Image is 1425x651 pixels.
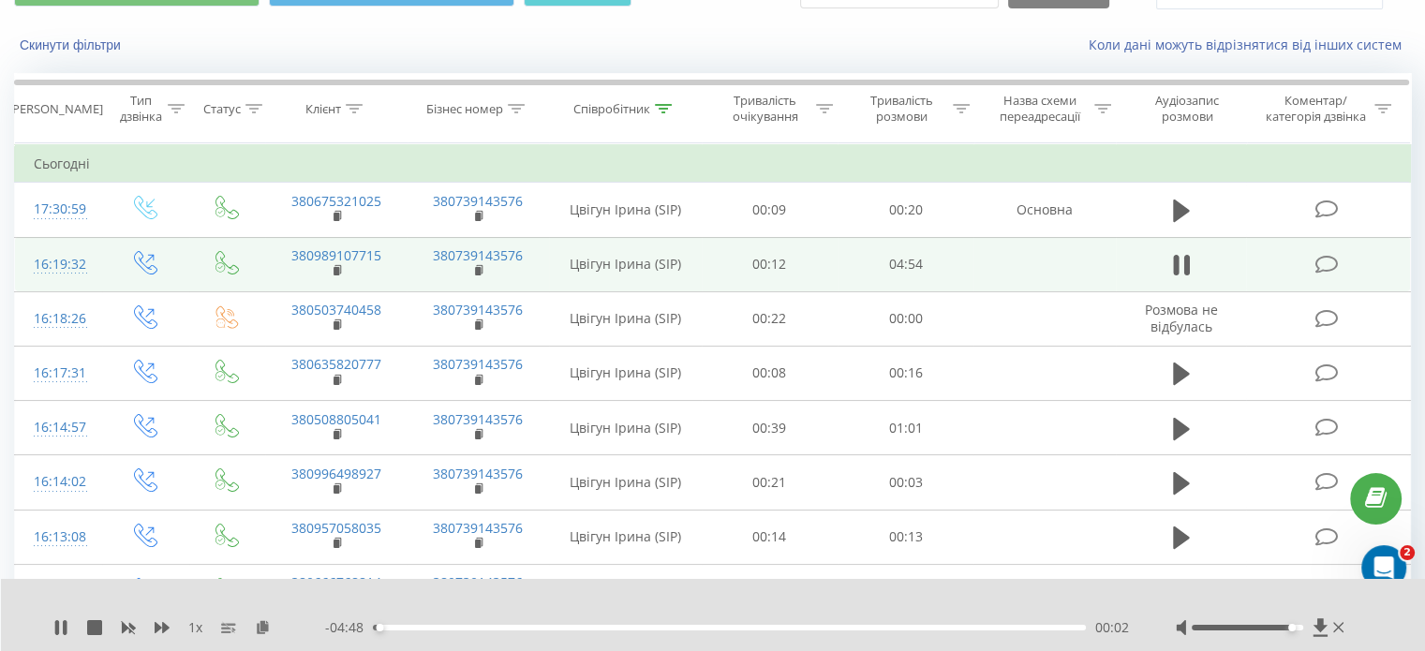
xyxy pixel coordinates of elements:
a: 380739143576 [433,246,523,264]
td: 00:00 [838,291,973,346]
td: Цвігун Ірина (SIP) [549,564,702,618]
a: 380957058035 [291,519,381,537]
td: Цвігун Ірина (SIP) [549,401,702,455]
a: 380635820777 [291,355,381,373]
div: 16:19:32 [34,246,83,283]
span: 2 [1400,545,1415,560]
td: 00:16 [838,346,973,400]
div: Клієнт [305,101,341,117]
td: 00:20 [838,183,973,237]
a: 380739143576 [433,355,523,373]
div: 17:30:59 [34,191,83,228]
div: 16:17:31 [34,355,83,392]
div: 16:14:02 [34,464,83,500]
td: 00:19 [838,564,973,618]
div: Тривалість розмови [854,93,948,125]
td: Цвігун Ірина (SIP) [549,455,702,510]
div: Статус [203,101,241,117]
td: 00:08 [702,346,838,400]
a: 380739143576 [433,192,523,210]
a: 380675321025 [291,192,381,210]
td: 00:13 [838,510,973,564]
button: Скинути фільтри [14,37,130,53]
td: 01:01 [838,401,973,455]
div: 16:18:26 [34,301,83,337]
span: 1 x [188,618,202,637]
td: Основна [973,183,1115,237]
div: Назва схеми переадресації [991,93,1090,125]
td: 00:15 [702,564,838,618]
a: 380666768814 [291,573,381,591]
td: Сьогодні [15,145,1411,183]
div: Бізнес номер [426,101,503,117]
a: 380989107715 [291,246,381,264]
div: 16:13:08 [34,519,83,555]
a: 380739143576 [433,573,523,591]
td: 00:12 [702,237,838,291]
td: Цвігун Ірина (SIP) [549,291,702,346]
div: Аудіозапис розмови [1133,93,1242,125]
td: 00:09 [702,183,838,237]
a: 380739143576 [433,519,523,537]
div: Тривалість очікування [719,93,812,125]
a: 380739143576 [433,410,523,428]
a: 380503740458 [291,301,381,318]
div: Accessibility label [1288,624,1296,631]
td: 00:21 [702,455,838,510]
span: - 04:48 [325,618,373,637]
td: 00:22 [702,291,838,346]
td: Цвігун Ірина (SIP) [549,510,702,564]
a: 380739143576 [433,465,523,482]
td: Цвігун Ірина (SIP) [549,183,702,237]
div: 16:11:37 [34,573,83,610]
a: 380508805041 [291,410,381,428]
td: 04:54 [838,237,973,291]
span: Розмова не відбулась [1145,301,1218,335]
td: 00:14 [702,510,838,564]
div: Співробітник [573,101,650,117]
div: Тип дзвінка [118,93,162,125]
div: 16:14:57 [34,409,83,446]
div: Accessibility label [376,624,383,631]
td: Цвігун Ірина (SIP) [549,237,702,291]
td: 00:39 [702,401,838,455]
span: 00:02 [1095,618,1129,637]
div: Коментар/категорія дзвінка [1260,93,1370,125]
div: [PERSON_NAME] [8,101,103,117]
td: Цвігун Ірина (SIP) [549,346,702,400]
iframe: Intercom live chat [1361,545,1406,590]
td: 00:03 [838,455,973,510]
a: 380739143576 [433,301,523,318]
a: Коли дані можуть відрізнятися вiд інших систем [1089,36,1411,53]
a: 380996498927 [291,465,381,482]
